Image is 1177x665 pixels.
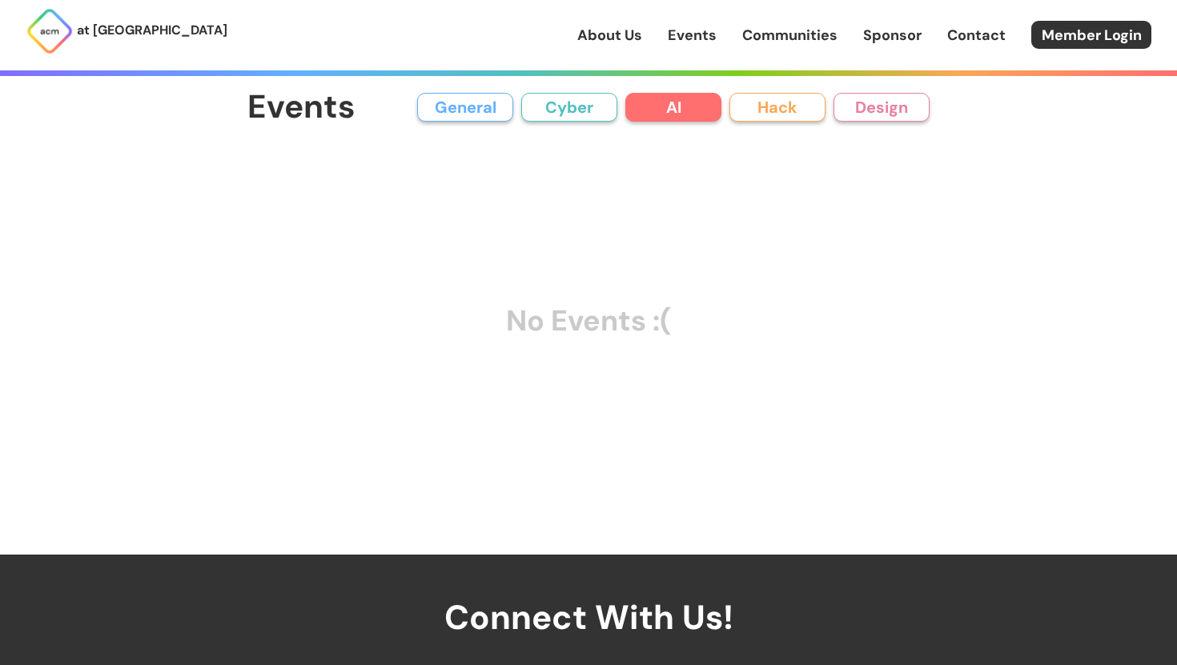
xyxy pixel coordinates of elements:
[1031,21,1151,49] a: Member Login
[577,25,642,46] a: About Us
[417,93,513,122] button: General
[283,555,894,636] h2: Connect With Us!
[729,93,826,122] button: Hack
[247,90,356,126] h1: Events
[834,93,930,122] button: Design
[947,25,1006,46] a: Contact
[668,25,717,46] a: Events
[625,93,721,122] button: AI
[521,93,617,122] button: Cyber
[26,7,227,55] a: at [GEOGRAPHIC_DATA]
[26,7,74,55] img: ACM Logo
[863,25,922,46] a: Sponsor
[247,154,930,487] div: No Events :(
[77,20,227,41] p: at [GEOGRAPHIC_DATA]
[742,25,838,46] a: Communities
